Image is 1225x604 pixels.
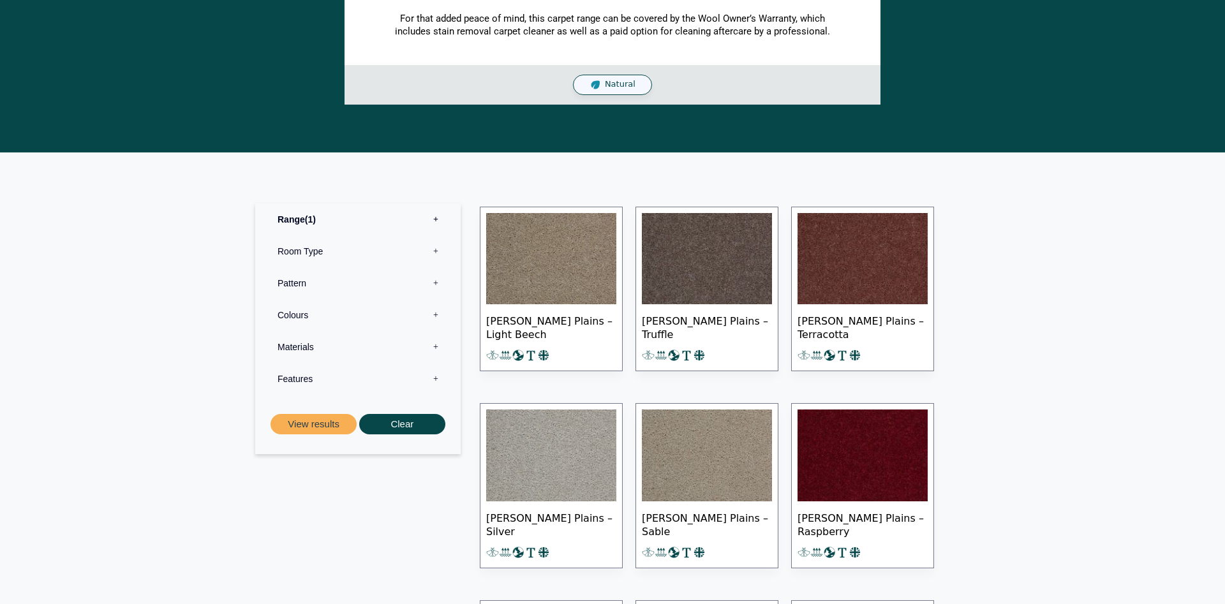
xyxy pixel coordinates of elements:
[486,213,616,305] img: Tomkinson Plains Light Beach
[392,13,833,38] p: For that added peace of mind, this carpet range can be covered by the Wool Owner’s Warranty, whic...
[480,207,623,372] a: [PERSON_NAME] Plains – Light Beech
[265,235,451,267] label: Room Type
[359,414,445,435] button: Clear
[642,501,772,546] span: [PERSON_NAME] Plains – Sable
[798,304,928,349] span: [PERSON_NAME] Plains – Terracotta
[635,403,778,568] a: [PERSON_NAME] Plains – Sable
[305,214,316,225] span: 1
[486,409,616,501] img: Tomkinson Plains - Silver
[791,403,934,568] a: [PERSON_NAME] Plains – Raspberry
[265,203,451,235] label: Range
[798,213,928,305] img: Tomkinson Plains - Terracotta
[791,207,934,372] a: [PERSON_NAME] Plains – Terracotta
[635,207,778,372] a: [PERSON_NAME] Plains – Truffle
[265,299,451,331] label: Colours
[265,363,451,395] label: Features
[642,304,772,349] span: [PERSON_NAME] Plains – Truffle
[271,414,357,435] button: View results
[642,409,772,501] img: Tomkinson Plains - Sable
[798,409,928,501] img: Tomkinson Plains - Raspberry
[265,267,451,299] label: Pattern
[486,501,616,546] span: [PERSON_NAME] Plains – Silver
[605,79,635,90] span: Natural
[642,213,772,305] img: Tomkinson Plains - Truffle
[798,501,928,546] span: [PERSON_NAME] Plains – Raspberry
[486,304,616,349] span: [PERSON_NAME] Plains – Light Beech
[265,331,451,363] label: Materials
[480,403,623,568] a: [PERSON_NAME] Plains – Silver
